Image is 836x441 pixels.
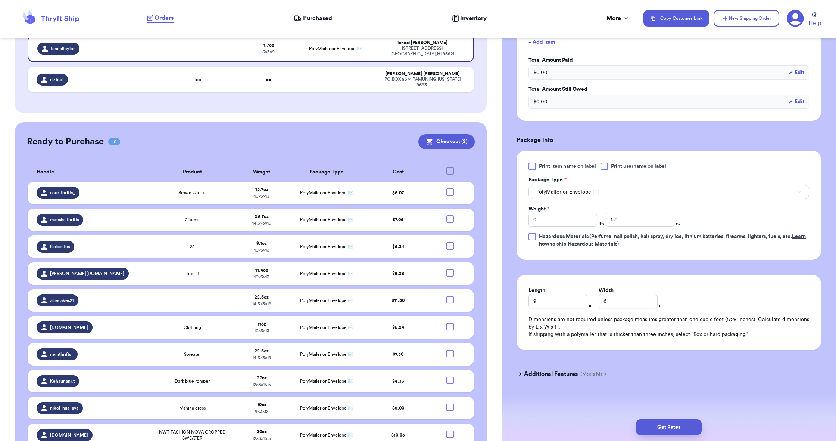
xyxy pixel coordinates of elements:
[392,325,404,330] span: $ 6.24
[50,324,88,330] span: [DOMAIN_NAME]
[155,13,174,22] span: Orders
[175,378,210,384] span: Dark blue romper
[51,46,75,52] span: tanealtaylor
[252,382,271,387] span: 12 x 3 x 15.5
[255,295,269,299] strong: 22.6 oz
[589,302,593,308] span: in
[252,302,271,306] span: 14.5 x 3 x 19
[190,244,195,250] span: 28
[266,77,271,82] strong: oz
[255,187,268,192] strong: 15.7 oz
[184,351,201,357] span: Sweater
[50,432,88,438] span: [DOMAIN_NAME]
[528,205,549,213] label: Weight
[380,71,465,77] div: [PERSON_NAME] [PERSON_NAME]
[256,241,267,246] strong: 8.1 oz
[186,271,199,277] span: Top
[393,218,403,222] span: $ 7.06
[524,370,578,379] h3: Additional Features
[255,349,269,353] strong: 22.6 oz
[636,419,702,435] button: Get Rates
[418,134,475,149] button: Checkout (2)
[380,46,464,57] div: [STREET_ADDRESS] [GEOGRAPHIC_DATA] , HI 96821
[309,46,362,51] span: PolyMailer or Envelope ✉️
[789,69,804,76] button: Edit
[300,325,353,330] span: PolyMailer or Envelope ✉️
[366,163,431,182] th: Cost
[392,271,404,276] span: $ 5.38
[153,429,231,441] span: NWT FASHION NOVA CROPPED SWEATER
[149,163,235,182] th: Product
[380,77,465,88] div: PO BOX 8374 TAMUNING , [US_STATE] 96931
[258,322,266,326] strong: 11 oz
[714,10,779,27] button: New Shipping Order
[300,191,353,195] span: PolyMailer or Envelope ✉️
[255,409,268,414] span: 9 x 3 x 12
[262,50,275,54] span: 6 x 3 x 9
[252,355,271,360] span: 14.5 x 3 x 19
[235,163,287,182] th: Weight
[263,43,274,47] strong: 1.7 oz
[255,214,269,219] strong: 29.7 oz
[202,191,206,195] span: + 1
[659,302,663,308] span: in
[50,271,124,277] span: [PERSON_NAME][DOMAIN_NAME]
[599,221,604,227] span: lbs
[252,221,271,225] span: 14.5 x 3 x 19
[257,403,266,407] strong: 10 oz
[257,376,267,380] strong: 7.7 oz
[528,316,809,338] div: Dimensions are not required unless package measures greater than one cubic foot (1728 inches). Ca...
[288,163,366,182] th: Package Type
[194,77,201,83] span: Top
[300,352,353,357] span: PolyMailer or Envelope ✉️
[300,379,353,383] span: PolyMailer or Envelope ✉️
[300,433,353,437] span: PolyMailer or Envelope ✉️
[528,331,809,338] p: If shipping with a polymailer that is thicker than three inches, select "Box or hard packaging".
[300,298,353,303] span: PolyMailer or Envelope ✉️
[452,14,487,23] a: Inventory
[611,163,666,170] span: Print username on label
[50,351,73,357] span: nenithrifts_
[380,40,464,46] div: Taneal [PERSON_NAME]
[599,287,614,294] label: Width
[50,77,63,83] span: clztnel
[808,19,821,28] span: Help
[391,433,405,437] span: $ 10.85
[179,405,206,411] span: Mahina dress
[528,56,809,64] label: Total Amount Paid
[392,191,404,195] span: $ 6.07
[300,406,353,410] span: PolyMailer or Envelope ✉️
[300,218,353,222] span: PolyMailer or Envelope ✉️
[185,217,199,223] span: 2 items
[539,163,596,170] span: Print item name on label
[392,298,405,303] span: $ 11.50
[528,86,809,93] label: Total Amount Still Owed
[147,13,174,23] a: Orders
[254,248,269,252] span: 10 x 3 x 13
[257,429,267,434] strong: 20 oz
[392,406,404,410] span: $ 5.00
[606,14,630,23] div: More
[252,436,271,441] span: 12 x 3 x 15.5
[50,244,70,250] span: lilclosetes
[255,268,268,272] strong: 11.4 oz
[533,98,548,105] span: $ 0.00
[294,14,332,23] a: Purchased
[50,217,79,223] span: meeshs.thrifts
[50,297,74,303] span: alliecakes21
[254,275,269,279] span: 10 x 3 x 13
[393,352,403,357] span: $ 7.50
[539,234,589,239] span: Hazardous Materials
[528,185,809,199] button: PolyMailer or Envelope ✉️
[643,10,709,27] button: Copy Customer Link
[303,14,332,23] span: Purchased
[789,98,804,105] button: Edit
[254,194,269,198] span: 10 x 3 x 13
[460,14,487,23] span: Inventory
[536,188,599,196] span: PolyMailer or Envelope ✉️
[539,234,806,247] span: (Perfume, nail polish, hair spray, dry ice, lithium batteries, firearms, lighters, fuels, etc. )
[528,287,545,294] label: Length
[184,324,201,330] span: Clothing
[37,168,54,176] span: Handle
[50,378,75,384] span: Kehaunani.t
